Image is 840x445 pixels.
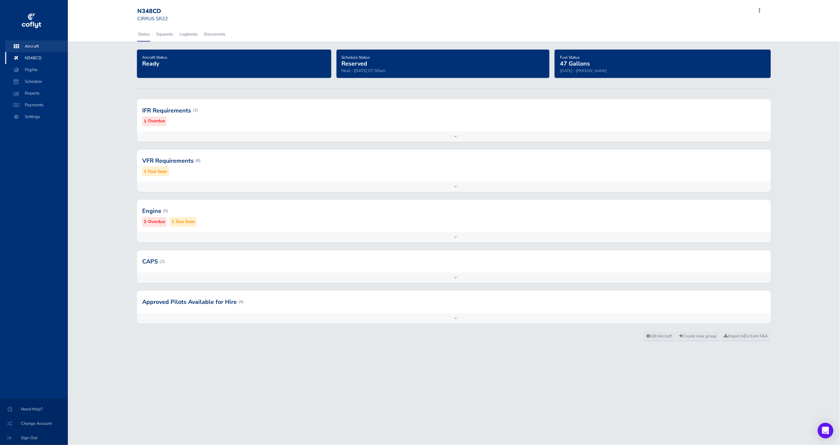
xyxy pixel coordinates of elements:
span: 47 Gallons [560,60,590,67]
small: Due Soon [148,168,167,175]
span: Fuel Status [560,55,580,60]
span: Aircraft [12,40,61,52]
span: Schedule Status [342,55,370,60]
div: Open Intercom Messenger [818,423,833,438]
span: Create new group [680,333,717,339]
a: Import ADs from FAA [721,332,771,341]
span: N348CD [12,52,61,64]
span: Next - [DATE] 07:30am [342,68,386,74]
span: Need Help? [8,403,60,415]
a: Status [137,27,150,41]
span: Edit Aircraft [647,333,672,339]
a: Create new group [677,332,720,341]
span: Reports [12,87,61,99]
span: Ready [142,60,159,67]
small: Due Soon [176,218,195,225]
small: [DATE] - [PERSON_NAME] [560,68,607,73]
span: Import ADs from FAA [724,333,768,339]
span: Aircraft Status [142,55,167,60]
a: Squawks [156,27,174,41]
small: Overdue [148,218,165,225]
span: Schedule [12,76,61,87]
div: N348CD [137,8,184,15]
span: Payments [12,99,61,111]
a: Edit Aircraft [644,332,675,341]
a: Schedule StatusReserved [342,53,370,68]
img: coflyt logo [21,11,42,31]
span: Settings [12,111,61,123]
small: CIRRUS SR22 [137,15,168,22]
span: Flights [12,64,61,76]
span: Change Account [8,418,60,429]
span: Reserved [342,60,367,67]
small: Overdue [148,118,165,125]
span: Sign Out [8,432,60,444]
a: Documents [203,27,226,41]
a: Logbooks [179,27,198,41]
